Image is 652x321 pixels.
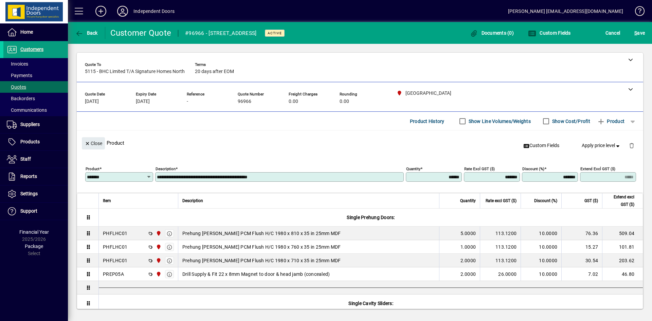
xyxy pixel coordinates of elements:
div: 113.1200 [484,257,517,264]
td: 10.0000 [521,254,561,267]
a: Reports [3,168,68,185]
span: Customers [20,47,43,52]
td: 10.0000 [521,240,561,254]
a: Quotes [3,81,68,93]
span: 2.0000 [460,257,476,264]
a: Staff [3,151,68,168]
span: 96966 [238,99,251,104]
span: Active [268,31,282,35]
span: Christchurch [154,270,162,278]
span: Description [182,197,203,204]
span: [DATE] [136,99,150,104]
span: 2.0000 [460,271,476,278]
a: Invoices [3,58,68,70]
app-page-header-button: Close [80,140,107,146]
div: Independent Doors [133,6,175,17]
div: PHFLHC01 [103,257,127,264]
span: GST ($) [584,197,598,204]
app-page-header-button: Back [68,27,105,39]
span: Home [20,29,33,35]
div: 26.0000 [484,271,517,278]
div: Customer Quote [110,28,171,38]
label: Show Line Volumes/Weights [467,118,531,125]
span: 1.0000 [460,244,476,250]
span: Financial Year [19,229,49,235]
td: 76.36 [561,227,602,240]
span: Close [85,138,102,149]
span: Suppliers [20,122,40,127]
span: Christchurch [154,257,162,264]
span: 5115 - BHC Limited T/A Signature Homes North [85,69,185,74]
span: Christchurch [154,230,162,237]
mat-label: Extend excl GST ($) [580,166,615,171]
button: Profile [112,5,133,17]
span: Payments [7,73,32,78]
span: Back [75,30,98,36]
a: Knowledge Base [630,1,644,23]
span: Drill Supply & Fit 22 x 8mm Magnet to door & head jamb (concealed) [182,271,330,278]
span: Communications [7,107,47,113]
span: Product History [410,116,445,127]
div: 113.1200 [484,244,517,250]
span: Apply price level [582,142,621,149]
td: 46.80 [602,267,643,281]
button: Custom Fields [521,140,562,152]
button: Custom Fields [526,27,573,39]
span: Invoices [7,61,28,67]
mat-label: Rate excl GST ($) [464,166,495,171]
span: Extend excl GST ($) [606,193,634,208]
span: Quotes [7,84,26,90]
mat-label: Discount (%) [522,166,544,171]
button: Save [633,27,647,39]
span: Discount (%) [534,197,557,204]
div: Single Cavity Sliders: [99,295,643,312]
a: Products [3,133,68,150]
div: PHFLHC01 [103,230,127,237]
span: Products [20,139,40,144]
span: Christchurch [154,243,162,251]
span: Support [20,208,37,214]
a: Suppliers [3,116,68,133]
span: Custom Fields [523,142,559,149]
span: 5.0000 [460,230,476,237]
span: Item [103,197,111,204]
div: [PERSON_NAME] [EMAIL_ADDRESS][DOMAIN_NAME] [508,6,623,17]
button: Close [82,137,105,149]
span: Package [25,244,43,249]
mat-label: Product [86,166,99,171]
a: Communications [3,104,68,116]
span: Quantity [460,197,476,204]
td: 10.0000 [521,227,561,240]
span: Rate excl GST ($) [486,197,517,204]
mat-label: Description [156,166,176,171]
span: Settings [20,191,38,196]
a: Home [3,24,68,41]
div: #96966 - [STREET_ADDRESS] [185,28,256,39]
td: 101.81 [602,240,643,254]
a: Payments [3,70,68,81]
span: Prehung [PERSON_NAME] PCM Flush H/C 1980 x 710 x 35 in 25mm MDF [182,257,341,264]
span: Product [597,116,624,127]
a: Backorders [3,93,68,104]
span: - [187,99,188,104]
a: Support [3,203,68,220]
button: Delete [623,137,640,154]
button: Back [73,27,99,39]
span: Staff [20,156,31,162]
span: Cancel [605,28,620,38]
td: 509.04 [602,227,643,240]
button: Documents (0) [468,27,515,39]
button: Product [594,115,628,127]
span: Reports [20,174,37,179]
div: 113.1200 [484,230,517,237]
span: ave [634,28,645,38]
div: PREP05A [103,271,124,278]
mat-label: Quantity [406,166,420,171]
app-page-header-button: Delete [623,142,640,148]
td: 7.02 [561,267,602,281]
div: Product [77,130,643,155]
span: Documents (0) [470,30,514,36]
span: 20 days after EOM [195,69,234,74]
span: [DATE] [85,99,99,104]
td: 10.0000 [521,267,561,281]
